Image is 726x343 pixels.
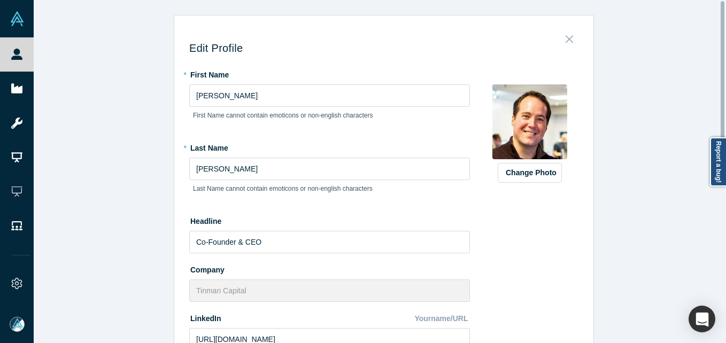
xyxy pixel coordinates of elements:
[558,29,581,44] button: Close
[189,66,470,81] label: First Name
[189,42,578,54] h3: Edit Profile
[189,309,221,324] label: LinkedIn
[414,309,470,328] div: Yourname/URL
[193,111,466,120] p: First Name cannot contain emoticons or non-english characters
[10,317,25,332] img: Mia Scott's Account
[193,184,466,193] p: Last Name cannot contain emoticons or non-english characters
[189,212,470,227] label: Headline
[189,231,470,253] input: Partner, CEO
[189,139,470,154] label: Last Name
[710,137,726,186] a: Report a bug!
[492,84,567,159] img: Profile user default
[10,11,25,26] img: Alchemist Vault Logo
[498,163,562,183] button: Change Photo
[189,261,470,276] label: Company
